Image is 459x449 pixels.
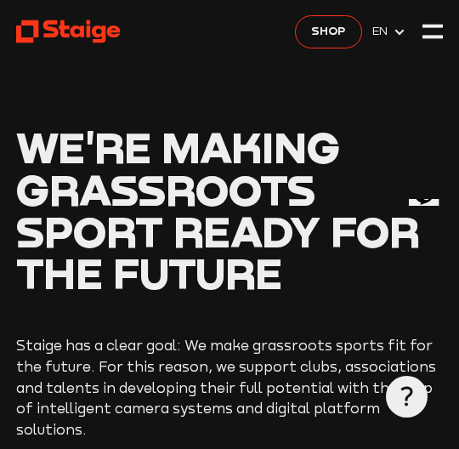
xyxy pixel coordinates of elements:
[402,199,448,242] iframe: chat widget
[311,23,345,39] span: Shop
[16,121,420,298] span: We're making grassroots sport ready for the future
[372,23,393,39] span: EN
[295,15,362,48] a: Shop
[16,336,441,441] p: Staige has a clear goal: We make grassroots sports fit for the future. For this reason, we suppor...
